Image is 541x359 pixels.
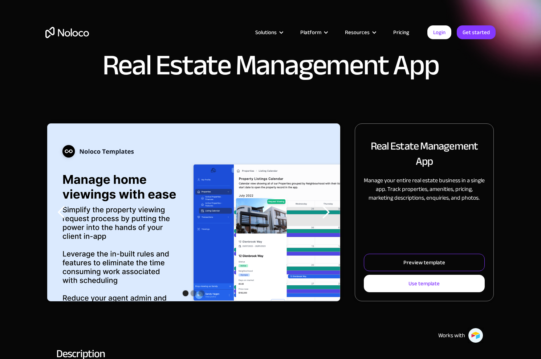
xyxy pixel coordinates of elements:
[364,254,485,271] a: Preview template
[345,28,370,37] div: Resources
[384,28,418,37] a: Pricing
[364,275,485,292] a: Use template
[311,123,340,301] div: next slide
[403,258,445,267] div: Preview template
[47,123,340,301] div: carousel
[56,350,485,357] h2: Description
[457,25,496,39] a: Get started
[255,28,277,37] div: Solutions
[47,123,76,301] div: previous slide
[364,176,485,202] p: Manage your entire real estate business in a single app. Track properties, amenities, pricing, ma...
[199,290,204,296] div: Show slide 3 of 3
[291,28,336,37] div: Platform
[102,51,439,80] h1: Real Estate Management App
[336,28,384,37] div: Resources
[438,331,465,340] div: Works with
[364,138,485,169] h2: Real Estate Management App
[183,290,188,296] div: Show slide 1 of 3
[468,328,483,343] img: Airtable
[45,27,89,38] a: home
[427,25,451,39] a: Login
[191,290,196,296] div: Show slide 2 of 3
[246,28,291,37] div: Solutions
[408,279,440,288] div: Use template
[47,123,340,301] div: 3 of 3
[300,28,321,37] div: Platform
